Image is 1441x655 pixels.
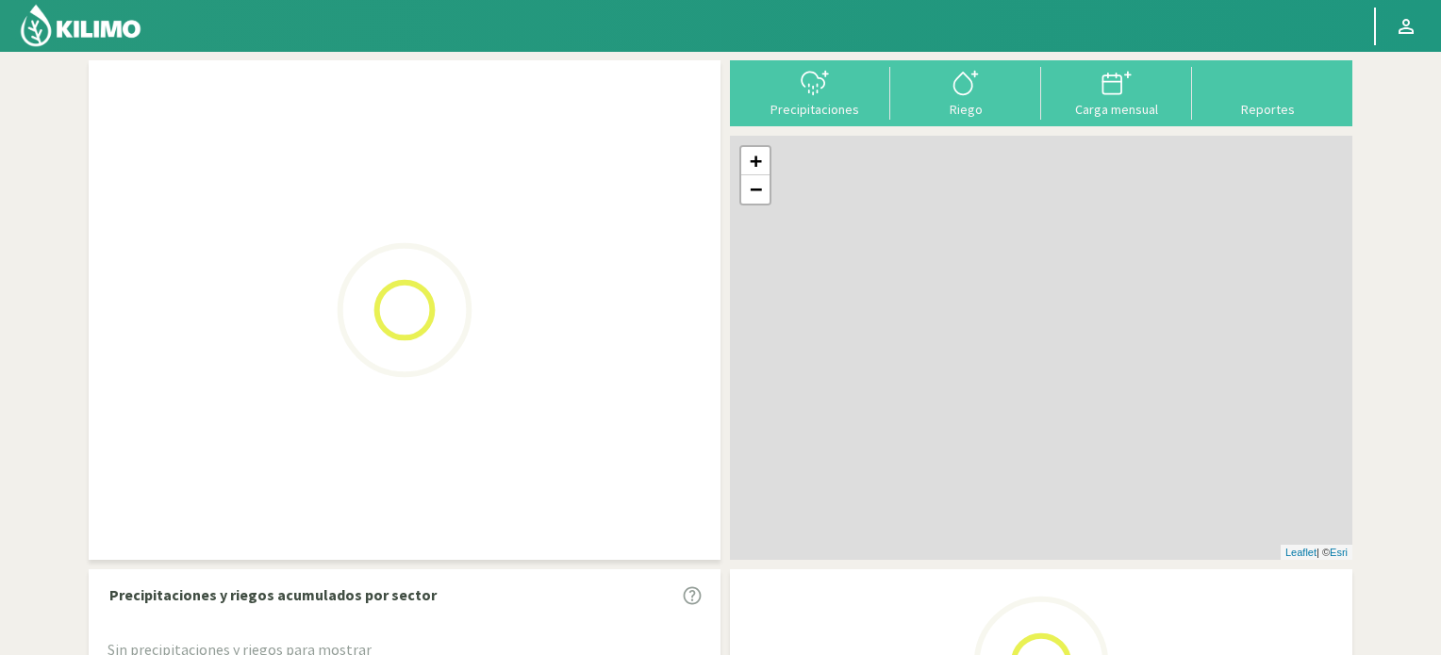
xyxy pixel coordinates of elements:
a: Zoom in [741,147,770,175]
a: Zoom out [741,175,770,204]
div: | © [1281,545,1352,561]
a: Esri [1330,547,1348,558]
a: Leaflet [1285,547,1317,558]
div: Riego [896,103,1035,116]
img: Kilimo [19,3,142,48]
button: Carga mensual [1041,67,1192,117]
p: Precipitaciones y riegos acumulados por sector [109,583,437,606]
div: Reportes [1198,103,1337,116]
button: Reportes [1192,67,1343,117]
div: Precipitaciones [745,103,885,116]
button: Precipitaciones [739,67,890,117]
img: Loading... [310,216,499,404]
button: Riego [890,67,1041,117]
div: Carga mensual [1047,103,1186,116]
